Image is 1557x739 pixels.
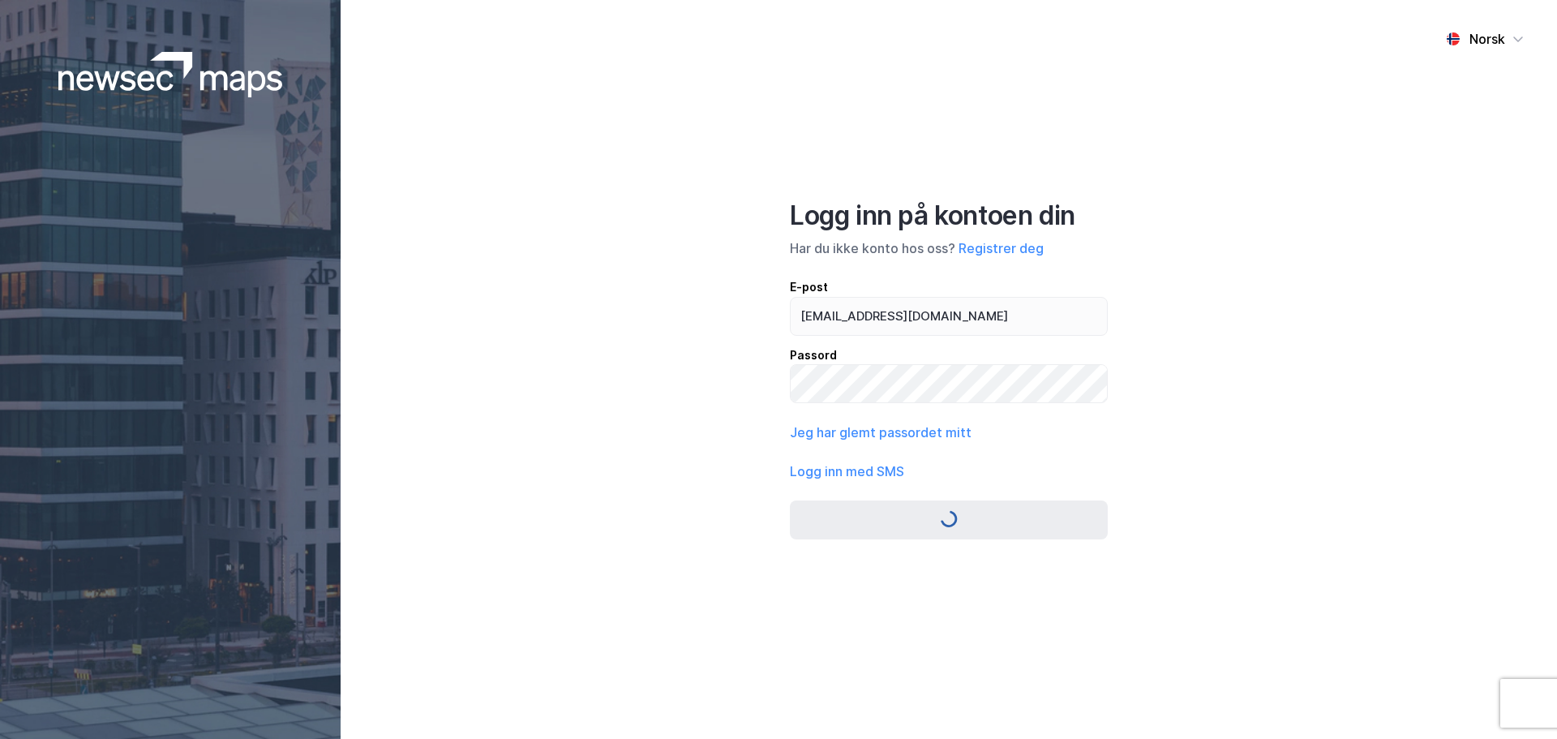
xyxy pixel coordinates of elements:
[58,52,283,97] img: logoWhite.bf58a803f64e89776f2b079ca2356427.svg
[790,462,904,481] button: Logg inn med SMS
[790,277,1108,297] div: E-post
[790,200,1108,232] div: Logg inn på kontoen din
[790,423,972,442] button: Jeg har glemt passordet mitt
[790,346,1108,365] div: Passord
[959,238,1044,258] button: Registrer deg
[1469,29,1505,49] div: Norsk
[790,238,1108,258] div: Har du ikke konto hos oss?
